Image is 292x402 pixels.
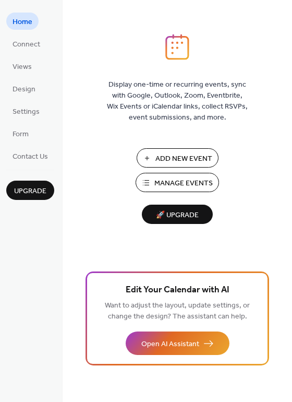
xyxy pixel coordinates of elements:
[141,339,199,350] span: Open AI Assistant
[6,80,42,97] a: Design
[13,151,48,162] span: Contact Us
[13,39,40,50] span: Connect
[13,62,32,73] span: Views
[6,181,54,200] button: Upgrade
[13,129,29,140] span: Form
[13,107,40,117] span: Settings
[13,84,35,95] span: Design
[137,148,218,168] button: Add New Event
[107,79,248,123] span: Display one-time or recurring events, sync with Google, Outlook, Zoom, Eventbrite, Wix Events or ...
[14,186,46,197] span: Upgrade
[154,178,213,189] span: Manage Events
[105,299,250,324] span: Want to adjust the layout, update settings, or change the design? The assistant can help.
[165,34,189,60] img: logo_icon.svg
[136,173,219,192] button: Manage Events
[6,102,46,120] a: Settings
[126,283,229,298] span: Edit Your Calendar with AI
[6,57,38,75] a: Views
[126,332,229,355] button: Open AI Assistant
[6,35,46,52] a: Connect
[155,153,212,164] span: Add New Event
[142,205,213,224] button: 🚀 Upgrade
[148,208,206,222] span: 🚀 Upgrade
[13,17,32,28] span: Home
[6,13,39,30] a: Home
[6,125,35,142] a: Form
[6,147,54,164] a: Contact Us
